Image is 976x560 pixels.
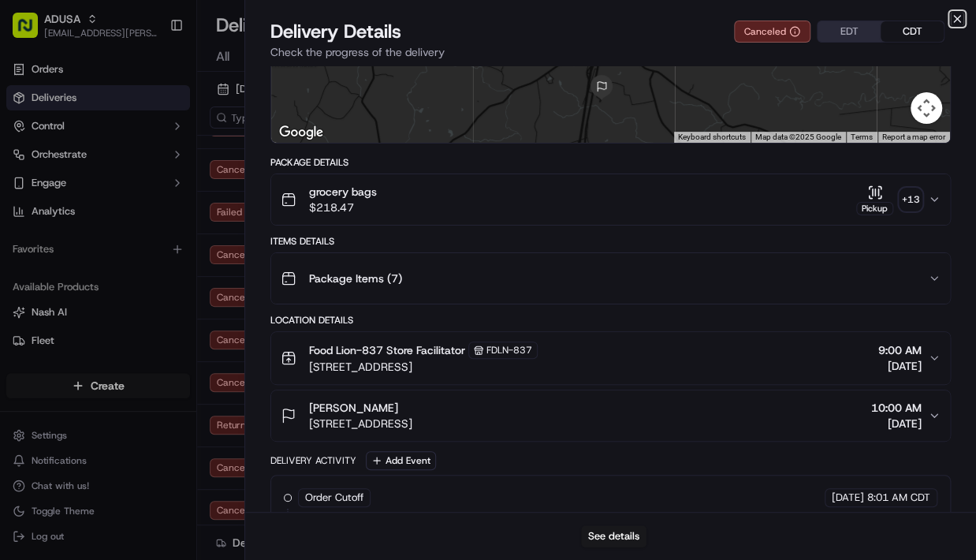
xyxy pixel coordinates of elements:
button: Canceled [734,21,810,43]
button: grocery bags$218.47Pickup+13 [271,174,951,225]
span: grocery bags [309,184,377,200]
span: FDLN-837 [486,344,532,357]
button: EDT [818,21,881,42]
span: [STREET_ADDRESS] [309,416,412,431]
img: Google [275,122,327,143]
span: [DATE] [832,491,864,505]
div: 📗 [16,230,28,243]
a: Open this area in Google Maps (opens a new window) [275,122,327,143]
span: Package Items ( 7 ) [309,271,402,286]
span: Order Cutoff [305,491,363,505]
span: API Documentation [149,229,253,245]
p: Check the progress of the delivery [270,44,952,60]
button: Pickup+13 [856,185,922,215]
img: 1736555255976-a54dd68f-1ca7-489b-9aae-adbdc363a1c4 [16,151,44,179]
button: Package Items (7) [271,253,951,304]
span: $218.47 [309,200,377,215]
span: Delivery Details [270,19,401,44]
button: Food Lion-837 Store FacilitatorFDLN-837[STREET_ADDRESS]9:00 AM[DATE] [271,332,951,384]
a: Terms (opens in new tab) [851,133,873,141]
span: [STREET_ADDRESS] [309,359,538,375]
span: Food Lion-837 Store Facilitator [309,342,465,358]
div: Delivery Activity [270,454,356,467]
button: [PERSON_NAME][STREET_ADDRESS]10:00 AM[DATE] [271,390,951,441]
div: Items Details [270,235,952,248]
button: Pickup [856,185,893,215]
input: Got a question? Start typing here... [41,102,284,118]
button: Keyboard shortcuts [678,132,746,143]
span: 10:00 AM [871,400,922,416]
span: 9:00 AM [878,342,922,358]
a: 📗Knowledge Base [9,222,127,251]
span: 8:01 AM CDT [867,491,930,505]
a: 💻API Documentation [127,222,259,251]
button: Start new chat [268,155,287,174]
div: We're available if you need us! [54,166,199,179]
span: Pylon [157,267,191,279]
div: + 13 [900,189,922,211]
span: [DATE] [878,358,922,374]
div: Location Details [270,314,952,327]
button: See details [581,525,646,547]
div: Pickup [856,202,893,215]
button: Add Event [366,451,436,470]
span: Knowledge Base [32,229,121,245]
p: Welcome 👋 [16,63,287,88]
div: 💻 [133,230,146,243]
div: Start new chat [54,151,259,166]
a: Report a map error [882,133,945,141]
span: Map data ©2025 Google [755,133,841,141]
img: Nash [16,16,47,47]
span: [PERSON_NAME] [309,400,398,416]
button: CDT [881,21,944,42]
a: Powered byPylon [111,267,191,279]
span: [DATE] [871,416,922,431]
div: Package Details [270,156,952,169]
button: Map camera controls [911,92,942,124]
